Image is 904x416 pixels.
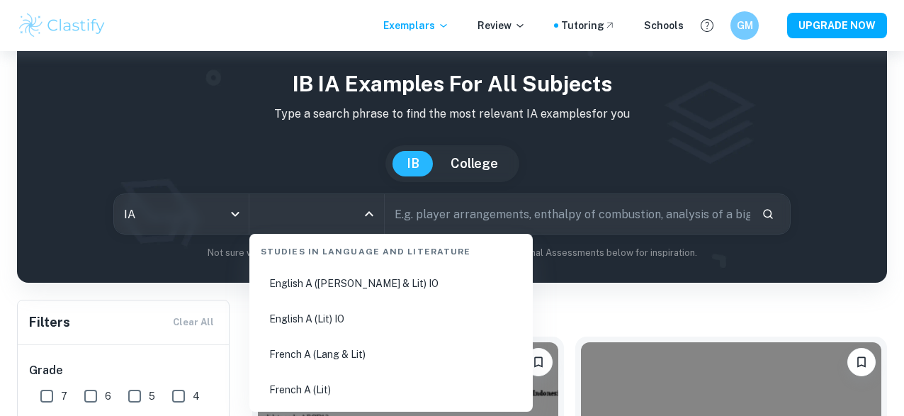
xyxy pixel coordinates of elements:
button: Bookmark [524,348,553,376]
span: 5 [149,388,155,404]
p: Type a search phrase to find the most relevant IA examples for you [28,106,876,123]
li: French A (Lang & Lit) [255,338,527,371]
input: E.g. player arrangements, enthalpy of combustion, analysis of a big city... [385,194,751,234]
button: IB [392,151,434,176]
h1: IB IA examples for all subjects [28,68,876,100]
button: Search [756,202,780,226]
li: French A (Lit) [255,373,527,406]
h6: GM [737,18,753,33]
button: GM [730,11,759,40]
button: Help and Feedback [695,13,719,38]
h6: Grade [29,362,219,379]
button: Bookmark [847,348,876,376]
button: UPGRADE NOW [787,13,887,38]
button: Close [359,204,379,224]
button: College [436,151,512,176]
li: English A ([PERSON_NAME] & Lit) IO [255,267,527,300]
a: Tutoring [561,18,616,33]
span: 7 [61,388,67,404]
img: Clastify logo [17,11,107,40]
p: Not sure what to search for? You can always look through our example Internal Assessments below f... [28,246,876,260]
p: Review [478,18,526,33]
span: 6 [105,388,111,404]
div: IA [114,194,249,234]
span: 4 [193,388,200,404]
li: English A (Lit) IO [255,303,527,335]
a: Schools [644,18,684,33]
p: Exemplars [383,18,449,33]
h1: All IA Examples [252,300,887,325]
h6: Filters [29,313,70,332]
div: Studies in Language and Literature [255,234,527,264]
